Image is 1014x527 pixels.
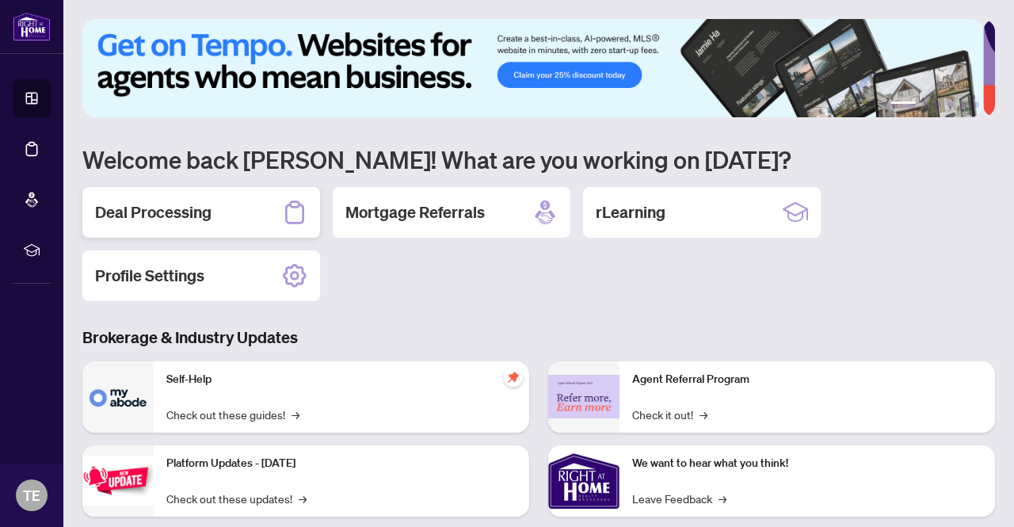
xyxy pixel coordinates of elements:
[82,361,154,433] img: Self-Help
[632,371,982,388] p: Agent Referral Program
[632,455,982,472] p: We want to hear what you think!
[973,101,979,108] button: 6
[700,406,707,423] span: →
[13,12,51,41] img: logo
[292,406,299,423] span: →
[719,490,726,507] span: →
[82,327,995,349] h3: Brokerage & Industry Updates
[947,101,954,108] button: 4
[82,456,154,506] img: Platform Updates - July 21, 2025
[166,371,517,388] p: Self-Help
[345,201,485,223] h2: Mortgage Referrals
[548,445,619,517] img: We want to hear what you think!
[890,101,916,108] button: 1
[95,265,204,287] h2: Profile Settings
[23,484,40,506] span: TE
[166,455,517,472] p: Platform Updates - [DATE]
[596,201,665,223] h2: rLearning
[632,406,707,423] a: Check it out!→
[548,375,619,418] img: Agent Referral Program
[960,101,966,108] button: 5
[95,201,212,223] h2: Deal Processing
[922,101,928,108] button: 2
[504,368,523,387] span: pushpin
[951,472,998,519] button: Open asap
[299,490,307,507] span: →
[82,144,995,174] h1: Welcome back [PERSON_NAME]! What are you working on [DATE]?
[166,406,299,423] a: Check out these guides!→
[82,19,983,117] img: Slide 0
[632,490,726,507] a: Leave Feedback→
[166,490,307,507] a: Check out these updates!→
[935,101,941,108] button: 3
